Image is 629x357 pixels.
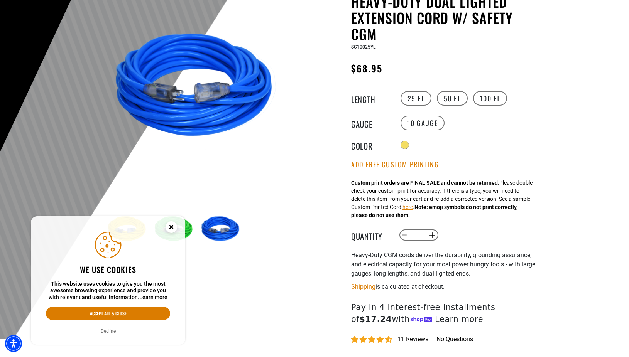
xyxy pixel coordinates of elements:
[351,281,540,292] div: is calculated at checkout.
[473,91,507,106] label: 100 FT
[351,160,439,169] button: Add Free Custom Printing
[351,140,390,150] legend: Color
[351,336,394,344] span: 4.64 stars
[351,204,517,218] strong: Note: emoji symbols do not print correctly, please do not use them.
[106,207,150,252] img: yellow
[351,230,390,240] label: Quantity
[139,294,167,300] a: This website uses cookies to give you the most awesome browsing experience and provide you with r...
[351,93,390,103] legend: Length
[437,91,468,106] label: 50 FT
[351,251,535,277] span: Heavy-Duty CGM cords deliver the durability, grounding assurance, and electrical capacity for you...
[351,44,375,50] span: SC10025YL
[401,91,431,106] label: 25 FT
[46,281,170,301] p: This website uses cookies to give you the most awesome browsing experience and provide you with r...
[199,207,244,252] img: blue
[351,180,499,186] strong: Custom print orders are FINAL SALE and cannot be returned.
[5,335,22,352] div: Accessibility Menu
[351,179,533,219] div: Please double check your custom print for accuracy. If there is a typo, you will need to delete t...
[46,264,170,274] h2: We use cookies
[397,335,428,343] span: 11 reviews
[351,61,382,75] span: $68.95
[98,327,118,335] button: Decline
[351,283,375,290] a: Shipping
[436,335,473,344] span: No questions
[351,118,390,128] legend: Gauge
[31,216,185,345] aside: Cookie Consent
[152,207,197,252] img: green
[401,116,445,130] label: 10 Gauge
[46,307,170,320] button: Accept all & close
[402,203,413,211] button: here
[157,216,185,240] button: Close this option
